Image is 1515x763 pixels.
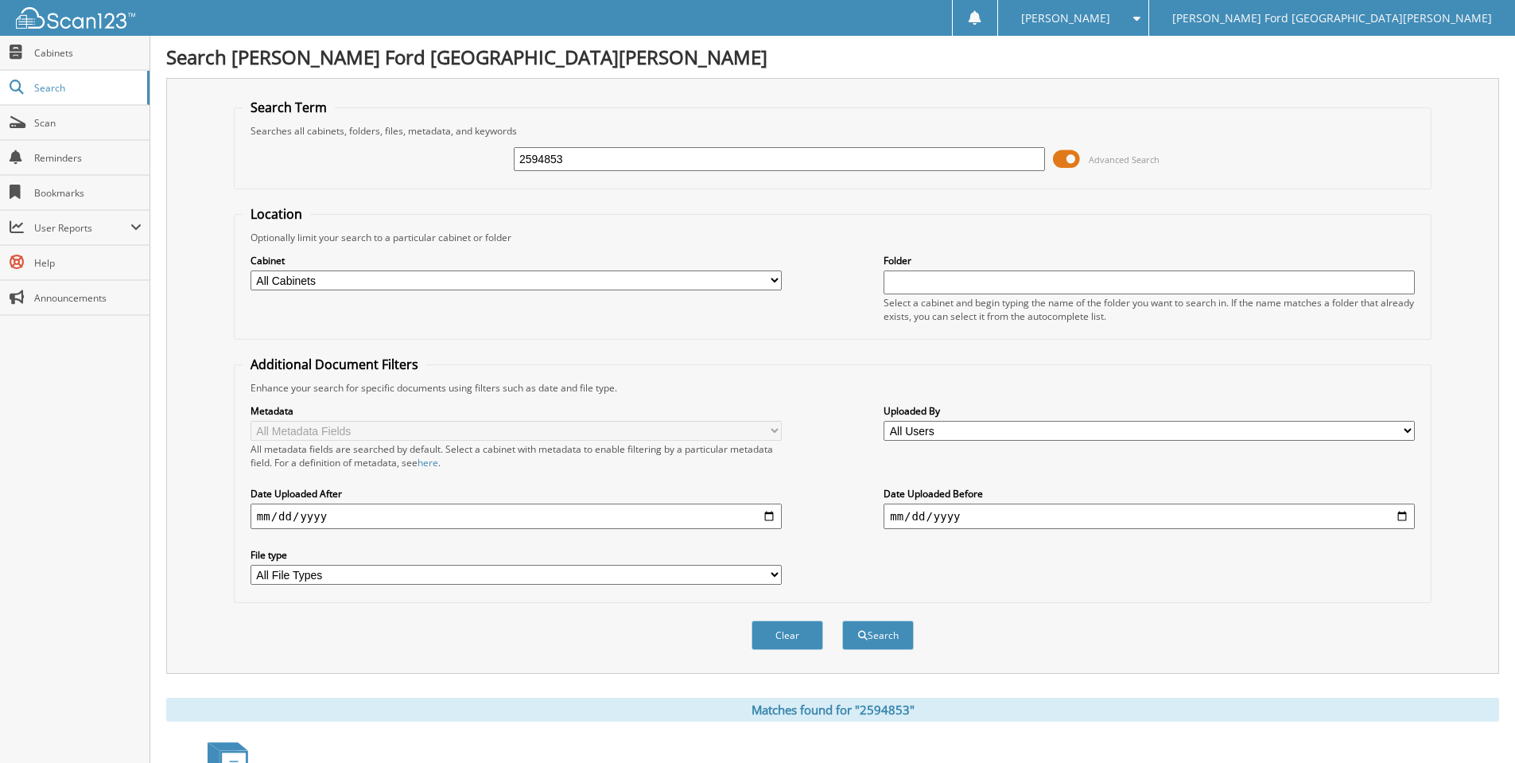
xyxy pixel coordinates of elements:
[34,256,142,270] span: Help
[251,487,782,500] label: Date Uploaded After
[884,404,1415,418] label: Uploaded By
[166,44,1499,70] h1: Search [PERSON_NAME] Ford [GEOGRAPHIC_DATA][PERSON_NAME]
[34,291,142,305] span: Announcements
[418,456,438,469] a: here
[884,487,1415,500] label: Date Uploaded Before
[842,621,914,650] button: Search
[251,548,782,562] label: File type
[884,254,1415,267] label: Folder
[34,221,130,235] span: User Reports
[243,99,335,116] legend: Search Term
[1172,14,1492,23] span: [PERSON_NAME] Ford [GEOGRAPHIC_DATA][PERSON_NAME]
[1089,154,1160,165] span: Advanced Search
[34,151,142,165] span: Reminders
[34,46,142,60] span: Cabinets
[251,442,782,469] div: All metadata fields are searched by default. Select a cabinet with metadata to enable filtering b...
[243,205,310,223] legend: Location
[251,404,782,418] label: Metadata
[251,504,782,529] input: start
[1021,14,1110,23] span: [PERSON_NAME]
[243,381,1423,395] div: Enhance your search for specific documents using filters such as date and file type.
[243,356,426,373] legend: Additional Document Filters
[166,698,1499,722] div: Matches found for "2594853"
[34,81,139,95] span: Search
[752,621,823,650] button: Clear
[243,231,1423,244] div: Optionally limit your search to a particular cabinet or folder
[34,186,142,200] span: Bookmarks
[884,504,1415,529] input: end
[251,254,782,267] label: Cabinet
[34,116,142,130] span: Scan
[884,296,1415,323] div: Select a cabinet and begin typing the name of the folder you want to search in. If the name match...
[16,7,135,29] img: scan123-logo-white.svg
[243,124,1423,138] div: Searches all cabinets, folders, files, metadata, and keywords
